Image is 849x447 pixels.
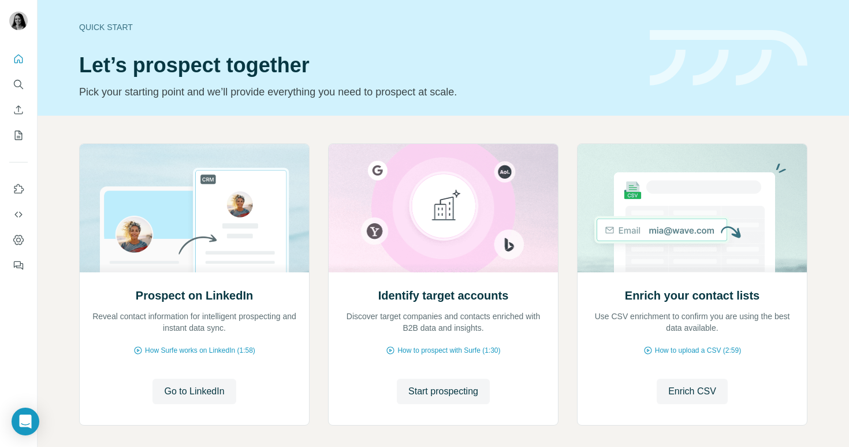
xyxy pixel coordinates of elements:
p: Pick your starting point and we’ll provide everything you need to prospect at scale. [79,84,636,100]
p: Reveal contact information for intelligent prospecting and instant data sync. [91,311,297,334]
p: Discover target companies and contacts enriched with B2B data and insights. [340,311,546,334]
h2: Prospect on LinkedIn [136,287,253,304]
span: How to upload a CSV (2:59) [655,345,741,356]
button: Search [9,74,28,95]
p: Use CSV enrichment to confirm you are using the best data available. [589,311,795,334]
img: banner [650,30,807,86]
span: Go to LinkedIn [164,385,224,398]
h1: Let’s prospect together [79,54,636,77]
button: Use Surfe on LinkedIn [9,179,28,200]
button: Go to LinkedIn [152,379,236,404]
span: Start prospecting [408,385,478,398]
button: Use Surfe API [9,204,28,225]
button: Quick start [9,49,28,69]
button: Enrich CSV [657,379,728,404]
button: Start prospecting [397,379,490,404]
button: Enrich CSV [9,99,28,120]
h2: Enrich your contact lists [625,287,759,304]
img: Avatar [9,12,28,30]
h2: Identify target accounts [378,287,509,304]
div: Quick start [79,21,636,33]
div: Open Intercom Messenger [12,408,39,435]
span: How to prospect with Surfe (1:30) [397,345,500,356]
img: Prospect on LinkedIn [79,144,310,272]
span: Enrich CSV [668,385,716,398]
span: How Surfe works on LinkedIn (1:58) [145,345,255,356]
button: Feedback [9,255,28,276]
button: Dashboard [9,230,28,250]
button: My lists [9,125,28,146]
img: Identify target accounts [328,144,558,272]
img: Enrich your contact lists [577,144,807,272]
